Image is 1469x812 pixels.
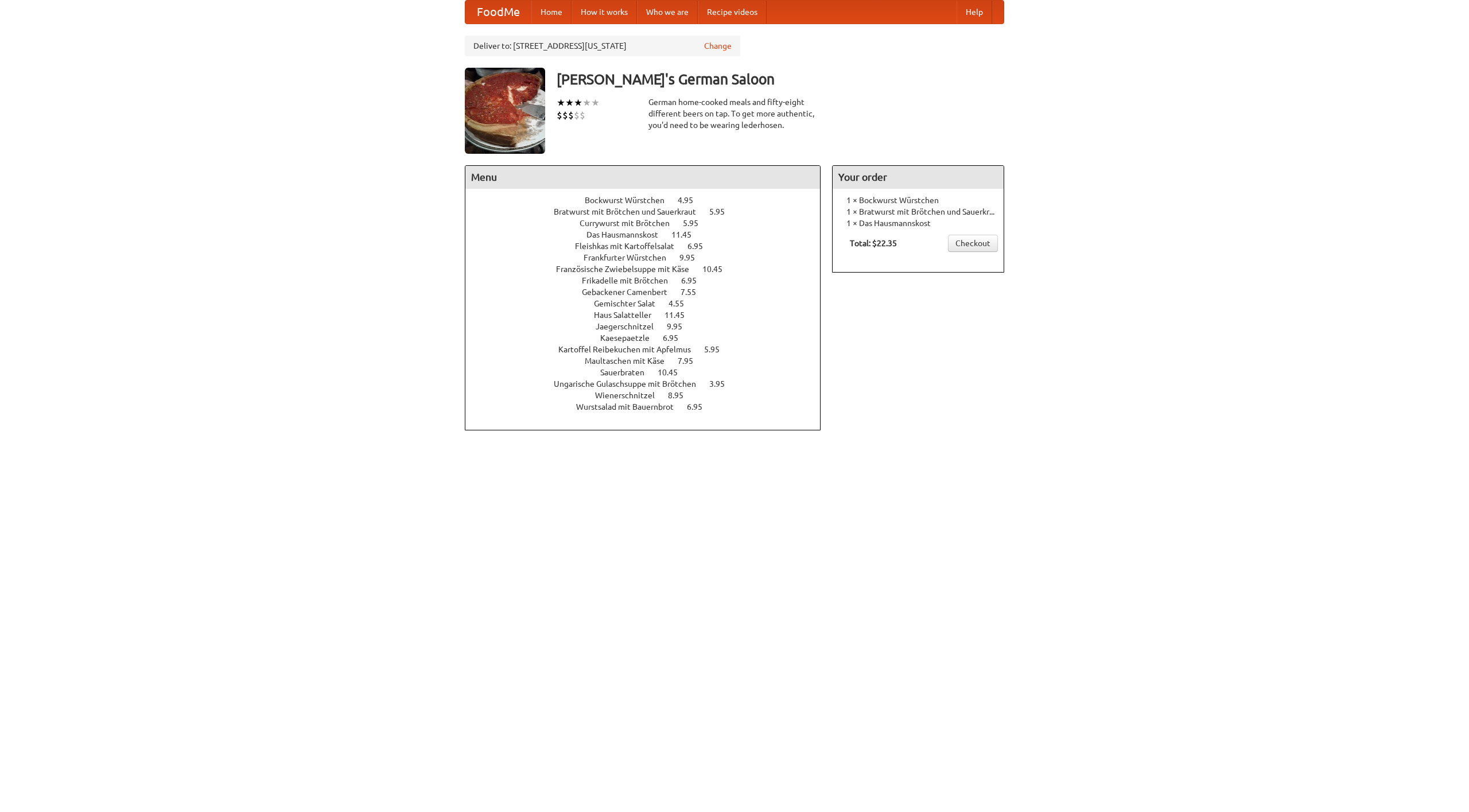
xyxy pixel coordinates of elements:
li: ★ [557,96,565,109]
a: Kaesepaetzle 6.95 [600,333,699,343]
li: ★ [565,96,574,109]
span: Sauerbraten [600,368,656,377]
span: Frikadelle mit Brötchen [582,276,679,285]
span: Französische Zwiebelsuppe mit Käse [556,265,701,274]
a: Ungarische Gulaschsuppe mit Brötchen 3.95 [554,379,746,388]
a: FoodMe [465,1,531,24]
span: Currywurst mit Brötchen [580,219,681,228]
span: Haus Salatteller [594,310,663,320]
a: Das Hausmannskost 11.45 [586,230,713,239]
a: Gemischter Salat 4.55 [594,299,705,308]
li: 1 × Bockwurst Würstchen [838,195,998,206]
span: 6.95 [663,333,690,343]
a: Who we are [637,1,698,24]
span: 3.95 [709,379,736,388]
h3: [PERSON_NAME]'s German Saloon [557,68,1004,91]
li: ★ [582,96,591,109]
span: Wienerschnitzel [595,391,666,400]
span: 8.95 [668,391,695,400]
a: Französische Zwiebelsuppe mit Käse 10.45 [556,265,744,274]
span: 10.45 [658,368,689,377]
a: Wurstsalad mit Bauernbrot 6.95 [576,402,724,411]
li: $ [574,109,580,122]
div: Deliver to: [STREET_ADDRESS][US_STATE] [465,36,740,56]
span: Wurstsalad mit Bauernbrot [576,402,685,411]
span: Das Hausmannskost [586,230,670,239]
a: Recipe videos [698,1,767,24]
h4: Menu [465,166,820,189]
span: 9.95 [679,253,706,262]
img: angular.jpg [465,68,545,154]
span: 6.95 [687,402,714,411]
li: ★ [591,96,600,109]
b: Total: $22.35 [850,239,897,248]
a: Checkout [948,235,998,252]
li: 1 × Bratwurst mit Brötchen und Sauerkraut [838,206,998,217]
a: Help [957,1,992,24]
span: 10.45 [702,265,734,274]
h4: Your order [833,166,1004,189]
a: Bratwurst mit Brötchen und Sauerkraut 5.95 [554,207,746,216]
a: Change [704,40,732,52]
span: Maultaschen mit Käse [585,356,676,366]
span: 7.55 [681,287,708,297]
span: 5.95 [683,219,710,228]
a: Maultaschen mit Käse 7.95 [585,356,714,366]
span: 6.95 [681,276,708,285]
a: Currywurst mit Brötchen 5.95 [580,219,720,228]
li: $ [557,109,562,122]
a: Frankfurter Würstchen 9.95 [584,253,716,262]
a: Kartoffel Reibekuchen mit Apfelmus 5.95 [558,345,741,354]
li: 1 × Das Hausmannskost [838,217,998,229]
span: Bockwurst Würstchen [585,196,676,205]
span: Gemischter Salat [594,299,667,308]
a: How it works [572,1,637,24]
span: 11.45 [664,310,696,320]
a: Sauerbraten 10.45 [600,368,699,377]
span: Jaegerschnitzel [596,322,665,331]
a: Bockwurst Würstchen 4.95 [585,196,714,205]
div: German home-cooked meals and fifty-eight different beers on tap. To get more authentic, you'd nee... [648,96,821,131]
li: $ [562,109,568,122]
a: Haus Salatteller 11.45 [594,310,706,320]
li: ★ [574,96,582,109]
a: Jaegerschnitzel 9.95 [596,322,704,331]
span: Kartoffel Reibekuchen mit Apfelmus [558,345,702,354]
span: Kaesepaetzle [600,333,661,343]
span: 5.95 [709,207,736,216]
span: Fleishkas mit Kartoffelsalat [575,242,686,251]
span: Gebackener Camenbert [582,287,679,297]
a: Frikadelle mit Brötchen 6.95 [582,276,718,285]
a: Fleishkas mit Kartoffelsalat 6.95 [575,242,724,251]
span: 5.95 [704,345,731,354]
span: 11.45 [671,230,703,239]
li: $ [580,109,585,122]
a: Wienerschnitzel 8.95 [595,391,705,400]
span: 6.95 [687,242,714,251]
span: Ungarische Gulaschsuppe mit Brötchen [554,379,708,388]
span: Bratwurst mit Brötchen und Sauerkraut [554,207,708,216]
span: 4.55 [669,299,695,308]
li: $ [568,109,574,122]
a: Home [531,1,572,24]
span: 9.95 [667,322,694,331]
span: 7.95 [678,356,705,366]
span: 4.95 [678,196,705,205]
a: Gebackener Camenbert 7.55 [582,287,717,297]
span: Frankfurter Würstchen [584,253,678,262]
